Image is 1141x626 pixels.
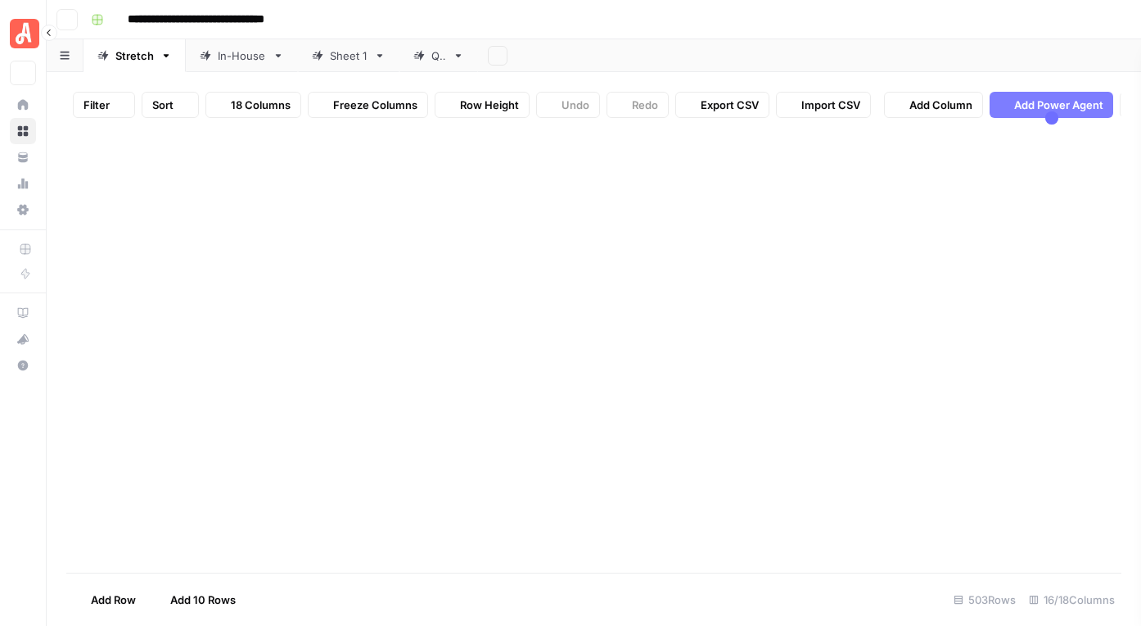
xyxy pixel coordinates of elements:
button: Export CSV [675,92,769,118]
div: Sheet 1 [330,48,368,64]
a: Settings [10,197,36,223]
button: Help + Support [10,352,36,379]
button: Filter [73,92,135,118]
div: In-House [218,48,266,64]
span: Redo [632,97,658,113]
span: Add Column [909,97,972,113]
div: Stretch [115,48,154,64]
button: Freeze Columns [308,92,428,118]
a: Stretch [83,39,186,72]
a: Your Data [10,144,36,170]
button: Workspace: Angi [10,13,36,54]
a: In-House [186,39,298,72]
a: Browse [10,118,36,144]
span: Row Height [460,97,519,113]
span: Export CSV [701,97,759,113]
span: Sort [152,97,174,113]
button: Add Column [884,92,983,118]
a: AirOps Academy [10,300,36,326]
button: Row Height [435,92,530,118]
span: Add Power Agent [1014,97,1103,113]
a: Home [10,92,36,118]
span: Undo [561,97,589,113]
div: QA [431,48,446,64]
span: Import CSV [801,97,860,113]
button: What's new? [10,326,36,352]
button: 18 Columns [205,92,301,118]
button: Undo [536,92,600,118]
a: Sheet 1 [298,39,399,72]
div: 503 Rows [947,587,1022,613]
button: Add Row [66,587,146,613]
button: Add Power Agent [990,92,1113,118]
div: 16/18 Columns [1022,587,1121,613]
a: QA [399,39,478,72]
span: Add 10 Rows [170,592,236,608]
div: What's new? [11,327,35,352]
button: Import CSV [776,92,871,118]
button: Sort [142,92,199,118]
img: Angi Logo [10,19,39,48]
button: Redo [607,92,669,118]
a: Usage [10,170,36,197]
span: Add Row [91,592,136,608]
span: 18 Columns [231,97,291,113]
span: Freeze Columns [333,97,417,113]
span: Filter [83,97,110,113]
button: Add 10 Rows [146,587,246,613]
